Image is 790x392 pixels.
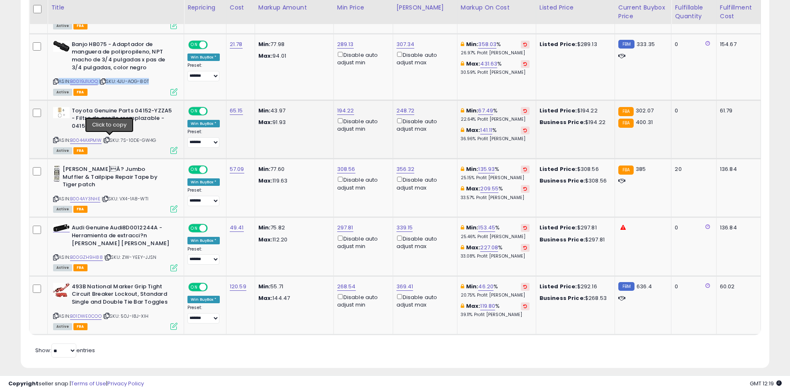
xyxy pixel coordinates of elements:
div: ASIN: [53,283,177,329]
span: 400.31 [636,118,653,126]
p: 39.11% Profit [PERSON_NAME] [461,312,530,318]
a: 431.63 [480,60,497,68]
div: Disable auto adjust min [337,117,386,133]
span: 2025-09-18 12:19 GMT [750,380,782,387]
div: Disable auto adjust max [396,175,451,191]
b: Business Price: [540,118,585,126]
span: ON [189,166,199,173]
p: 36.96% Profit [PERSON_NAME] [461,136,530,142]
a: 135.93 [478,165,495,173]
img: 315iah4WwvL._SL40_.jpg [53,224,70,232]
span: 333.35 [637,40,655,48]
span: | SKU: ZW-YEEY-JJSN [104,254,156,261]
strong: Min: [258,107,271,114]
b: Business Price: [540,294,585,302]
p: 33.57% Profit [PERSON_NAME] [461,195,530,201]
span: FBA [73,323,88,330]
div: % [461,166,530,181]
p: 22.64% Profit [PERSON_NAME] [461,117,530,122]
a: 49.41 [230,224,244,232]
a: 141.11 [480,126,492,134]
p: 94.01 [258,52,327,60]
span: OFF [207,225,220,232]
span: FBA [73,147,88,154]
strong: Max: [258,236,273,243]
div: % [461,127,530,142]
div: Cost [230,3,251,12]
b: Banjo HB075 - Adaptador de manguera de polipropileno, NPT macho de 3/4 pulgadas x pas de 3/4 pulg... [72,41,173,73]
span: 385 [636,165,646,173]
div: Win BuyBox * [187,54,220,61]
small: FBA [618,107,634,116]
div: Preset: [187,305,220,324]
div: $194.22 [540,107,608,114]
div: Markup on Cost [461,3,532,12]
b: Audi Genuine Audi8D0012244A - Herramienta de extracci?n [PERSON_NAME] [PERSON_NAME] [72,224,173,249]
div: ASIN: [53,107,177,153]
div: Win BuyBox * [187,120,220,127]
b: 493B National Marker Grip Tight Circuit Breaker Lockout, Standard Single and Double Tie Bar Toggles [72,283,173,308]
div: 60.02 [720,283,754,290]
div: % [461,283,530,298]
a: 308.56 [337,165,355,173]
div: Disable auto adjust max [396,292,451,309]
strong: Min: [258,282,271,290]
div: $268.53 [540,295,608,302]
span: 302.07 [636,107,654,114]
div: Preset: [187,129,220,148]
span: OFF [207,166,220,173]
div: Disable auto adjust min [337,175,386,191]
span: | SKU: 4JU-AOG-80T [99,78,149,85]
div: Preset: [187,63,220,81]
div: 0 [675,224,710,231]
div: Preset: [187,187,220,206]
span: | SKU: VX4-1A8-WTI [102,195,148,202]
small: FBM [618,282,634,291]
small: FBM [618,40,634,49]
div: Win BuyBox * [187,237,220,244]
div: 136.84 [720,166,754,173]
a: B0044AXPMW [70,137,102,144]
a: 339.15 [396,224,413,232]
img: 41fqfbxUPeL._SL40_.jpg [53,41,70,52]
a: 268.54 [337,282,356,291]
div: Disable auto adjust min [337,50,386,66]
b: Min: [466,107,479,114]
img: 31qdsy4gXSL._SL40_.jpg [53,107,70,118]
p: 33.08% Profit [PERSON_NAME] [461,253,530,259]
p: 112.20 [258,236,327,243]
div: $194.22 [540,119,608,126]
span: OFF [207,41,220,48]
b: Listed Price: [540,40,577,48]
a: B0019J1UOQ [70,78,98,85]
span: ON [189,41,199,48]
div: 136.84 [720,224,754,231]
a: 369.41 [396,282,413,291]
span: Show: entries [35,346,95,354]
strong: Min: [258,165,271,173]
p: 20.75% Profit [PERSON_NAME] [461,292,530,298]
p: 75.82 [258,224,327,231]
b: Listed Price: [540,107,577,114]
b: Min: [466,224,479,231]
div: Disable auto adjust max [396,234,451,250]
span: OFF [207,283,220,290]
a: 248.72 [396,107,415,115]
a: 289.13 [337,40,354,49]
a: 65.15 [230,107,243,115]
p: 144.47 [258,295,327,302]
span: ON [189,225,199,232]
span: ON [189,283,199,290]
span: FBA [73,89,88,96]
div: Current Buybox Price [618,3,668,21]
b: Max: [466,126,481,134]
span: | SKU: 7S-10DE-GW4G [103,137,156,144]
b: Business Price: [540,177,585,185]
p: 91.93 [258,119,327,126]
b: Min: [466,282,479,290]
div: 20 [675,166,710,173]
div: % [461,302,530,318]
p: 43.97 [258,107,327,114]
span: | SKU: 50J-I8J-XIH [103,313,148,319]
div: Fulfillable Quantity [675,3,712,21]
